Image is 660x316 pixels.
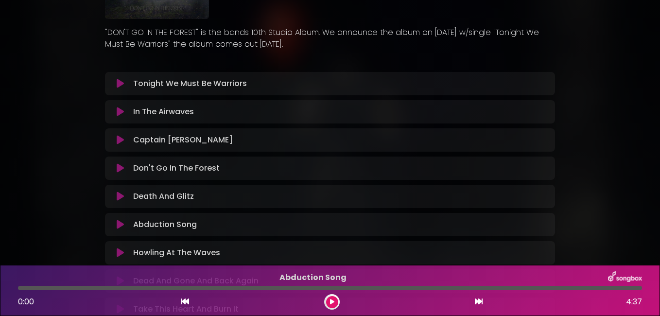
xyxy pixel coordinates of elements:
p: Howling At The Waves [133,247,549,259]
img: songbox-logo-white.png [608,271,642,284]
p: In The Airwaves [133,106,549,118]
p: "DON'T GO IN THE FOREST" is the bands 10th Studio Album. We announce the album on [DATE] w/single... [105,27,555,50]
span: 0:00 [18,296,34,307]
p: Abduction Song [18,272,608,283]
p: Abduction Song [133,219,549,230]
p: Captain [PERSON_NAME] [133,134,549,146]
span: 4:37 [626,296,642,308]
p: Don't Go In The Forest [133,162,549,174]
p: Tonight We Must Be Warriors [133,78,549,89]
p: Death And Glitz [133,191,549,202]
